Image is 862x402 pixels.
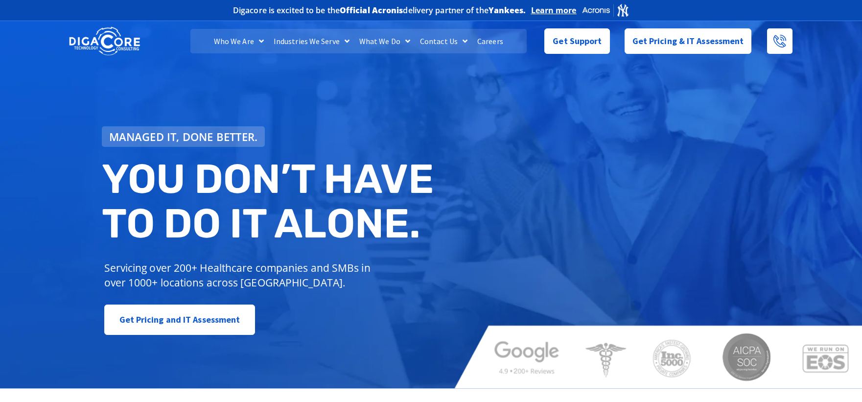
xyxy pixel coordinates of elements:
a: Get Pricing & IT Assessment [625,28,752,54]
span: Get Pricing and IT Assessment [119,310,240,330]
span: Managed IT, done better. [109,131,258,142]
a: Contact Us [415,29,472,53]
a: Learn more [531,5,577,15]
a: Get Pricing and IT Assessment [104,305,256,335]
a: Managed IT, done better. [102,126,265,147]
h2: Digacore is excited to be the delivery partner of the [233,6,526,14]
a: Careers [472,29,508,53]
a: Who We Are [209,29,269,53]
span: Get Pricing & IT Assessment [632,31,744,51]
h2: You don’t have to do IT alone. [102,157,439,246]
b: Official Acronis [340,5,403,16]
span: Get Support [553,31,602,51]
img: DigaCore Technology Consulting [69,26,140,57]
a: Get Support [544,28,609,54]
a: What We Do [354,29,415,53]
nav: Menu [190,29,526,53]
a: Industries We Serve [269,29,354,53]
img: Acronis [582,3,629,17]
p: Servicing over 200+ Healthcare companies and SMBs in over 1000+ locations across [GEOGRAPHIC_DATA]. [104,260,378,290]
b: Yankees. [489,5,526,16]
